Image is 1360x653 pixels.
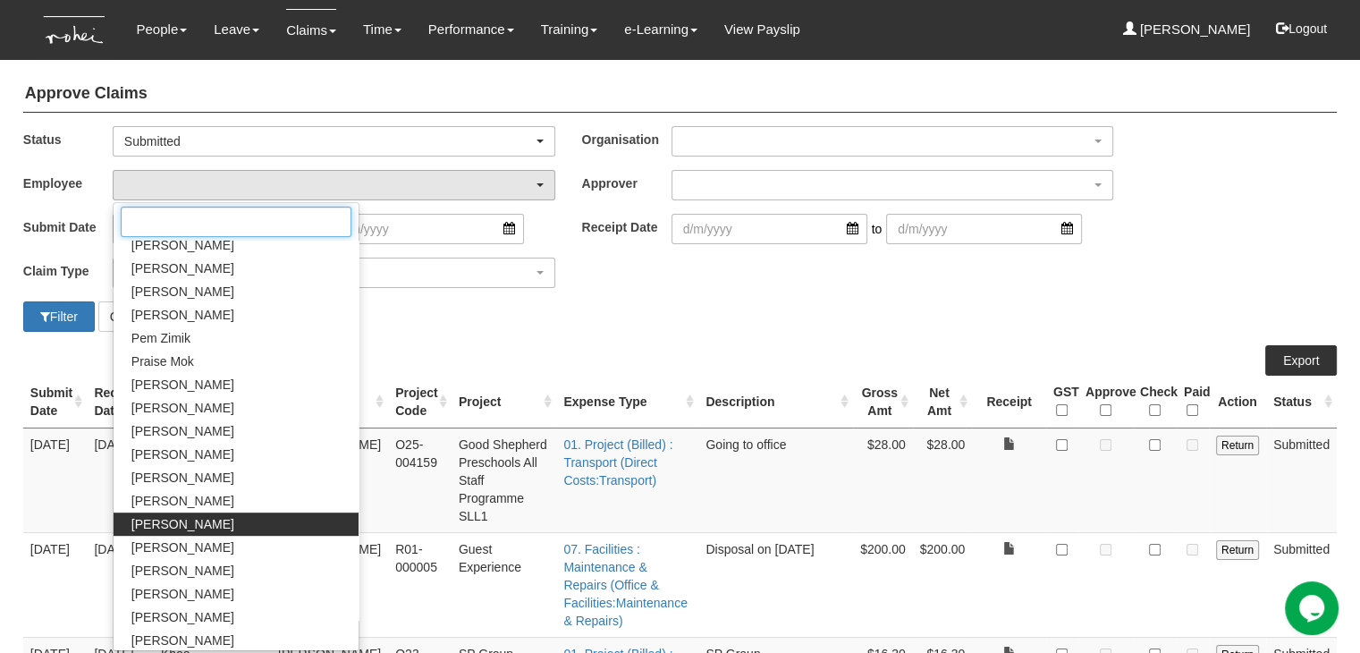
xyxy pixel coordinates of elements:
a: e-Learning [624,9,697,50]
a: View Payslip [724,9,800,50]
span: [PERSON_NAME] [131,236,234,254]
input: Search [121,207,351,237]
th: Action [1209,376,1266,428]
td: $28.00 [913,428,973,532]
span: [PERSON_NAME] [131,259,234,277]
td: $28.00 [853,428,913,532]
td: [DATE] [87,532,153,637]
td: [DATE] [23,428,88,532]
button: Clear Filter [98,301,182,332]
span: [PERSON_NAME] [131,445,234,463]
label: Organisation [582,126,672,152]
th: Status : activate to sort column ascending [1266,376,1337,428]
button: Submitted [113,126,555,157]
a: Claims [286,9,336,51]
a: Time [363,9,401,50]
span: [PERSON_NAME] [131,306,234,324]
a: Leave [214,9,259,50]
label: Approver [582,170,672,196]
td: R01-000005 [388,532,452,637]
span: Pem Zimik [131,329,190,347]
a: Performance [428,9,514,50]
label: Status [23,126,113,152]
span: [PERSON_NAME] [131,492,234,510]
span: [PERSON_NAME] [131,283,234,301]
input: Return [1216,436,1259,455]
td: Submitted [1266,428,1337,532]
th: Net Amt : activate to sort column ascending [913,376,973,428]
label: Receipt Date [582,214,672,240]
span: Praise Mok [131,352,194,370]
th: GST [1046,376,1078,428]
input: d/m/yyyy [328,214,524,244]
td: Guest Experience [452,532,556,637]
span: [PERSON_NAME] [131,632,234,649]
th: Paid [1177,376,1209,428]
td: $200.00 [853,532,913,637]
th: Gross Amt : activate to sort column ascending [853,376,913,428]
th: Submit Date : activate to sort column ascending [23,376,88,428]
td: [DATE] [87,428,153,532]
iframe: chat widget [1285,581,1342,635]
th: Project : activate to sort column ascending [452,376,556,428]
a: People [137,9,188,50]
span: [PERSON_NAME] [131,399,234,417]
td: O25-004159 [388,428,452,532]
span: [PERSON_NAME] [131,585,234,603]
input: Return [1216,540,1259,560]
th: Receipt [972,376,1046,428]
th: Expense Type : activate to sort column ascending [556,376,698,428]
button: Filter [23,301,95,332]
th: Check [1133,376,1177,428]
th: Approve [1078,376,1133,428]
button: Logout [1263,7,1339,50]
a: Training [541,9,598,50]
span: [PERSON_NAME] [131,469,234,487]
td: [DATE] [23,532,88,637]
span: [PERSON_NAME] [131,562,234,580]
td: Going to office [698,428,853,532]
span: [PERSON_NAME] [131,376,234,394]
span: [PERSON_NAME] [131,539,234,556]
div: Submitted [124,132,533,150]
h4: Approve Claims [23,76,1337,113]
span: to [867,214,887,244]
th: Project Code : activate to sort column ascending [388,376,452,428]
label: Submit Date [23,214,113,240]
td: Disposal on [DATE] [698,532,853,637]
span: [PERSON_NAME] [131,608,234,626]
td: Submitted [1266,532,1337,637]
a: 07. Facilities : Maintenance & Repairs (Office & Facilities:Maintenance & Repairs) [563,542,688,628]
td: $200.00 [913,532,973,637]
a: [PERSON_NAME] [1123,9,1251,50]
span: [PERSON_NAME] [131,515,234,533]
th: Description : activate to sort column ascending [698,376,853,428]
label: Claim Type [23,258,113,284]
a: 01. Project (Billed) : Transport (Direct Costs:Transport) [563,437,672,488]
th: Receipt Date : activate to sort column ascending [87,376,153,428]
input: d/m/yyyy [672,214,867,244]
td: Good Shepherd Preschools All Staff Programme SLL1 [452,428,556,532]
label: Employee [23,170,113,196]
a: Export [1265,345,1337,376]
input: d/m/yyyy [886,214,1082,244]
span: [PERSON_NAME] [131,422,234,440]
